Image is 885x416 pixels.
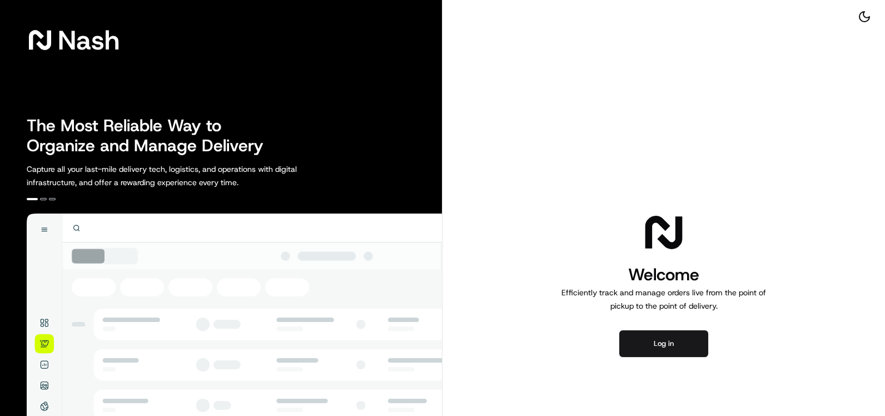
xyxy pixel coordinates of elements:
[557,264,770,286] h1: Welcome
[27,116,276,156] h2: The Most Reliable Way to Organize and Manage Delivery
[557,286,770,313] p: Efficiently track and manage orders live from the point of pickup to the point of delivery.
[27,162,347,189] p: Capture all your last-mile delivery tech, logistics, and operations with digital infrastructure, ...
[58,29,120,51] span: Nash
[619,330,708,357] button: Log in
